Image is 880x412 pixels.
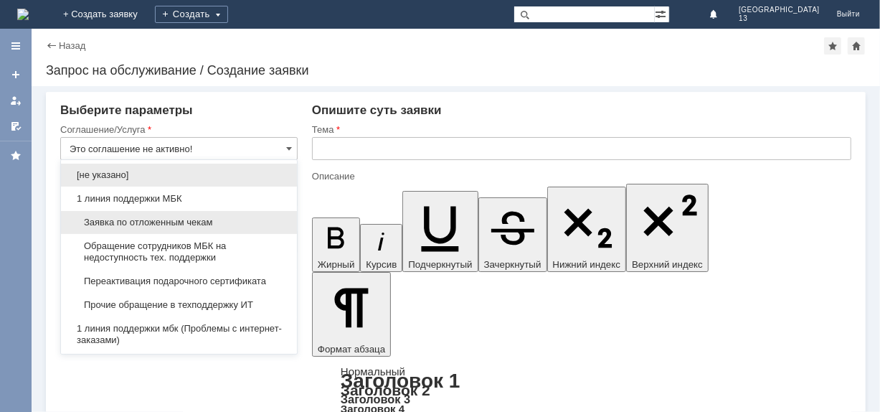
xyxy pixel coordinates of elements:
div: Создать [155,6,228,23]
a: Создать заявку [4,63,27,86]
button: Жирный [312,217,361,272]
span: Подчеркнутый [408,259,472,270]
span: Расширенный поиск [655,6,669,20]
a: Заголовок 1 [341,370,460,392]
a: Мои заявки [4,89,27,112]
span: Опишите суть заявки [312,103,442,117]
span: [GEOGRAPHIC_DATA] [739,6,820,14]
a: Заголовок 2 [341,382,430,398]
span: Заявка по отложенным чекам [70,217,288,228]
span: 13 [739,14,820,23]
span: Переактивация подарочного сертификата [70,276,288,287]
a: Перейти на домашнюю страницу [17,9,29,20]
span: Курсив [366,259,397,270]
span: Выберите параметры [60,103,193,117]
button: Зачеркнутый [478,197,547,272]
span: 1 линия поддержки мбк (Проблемы с интернет-заказами) [70,323,288,346]
div: Запрос на обслуживание / Создание заявки [46,63,866,78]
span: Формат абзаца [318,344,385,355]
div: Соглашение/Услуга [60,125,295,134]
span: Нижний индекс [553,259,621,270]
button: Курсив [360,224,402,272]
button: Подчеркнутый [402,191,478,272]
a: Заголовок 3 [341,393,410,406]
img: logo [17,9,29,20]
button: Нижний индекс [547,187,627,272]
span: Верхний индекс [632,259,703,270]
a: Назад [59,40,85,51]
span: Обращение сотрудников МБК на недоступность тех. поддержки [70,240,288,263]
div: Описание [312,172,848,181]
button: Формат абзаца [312,272,391,357]
span: 1 линия поддержки МБК [70,193,288,205]
span: Прочие обращение в техподдержку ИТ [70,299,288,311]
div: Тема [312,125,848,134]
button: Верхний индекс [626,184,709,272]
span: Жирный [318,259,355,270]
a: Нормальный [341,365,405,378]
div: Сделать домашней страницей [848,37,865,55]
div: Добавить в избранное [824,37,841,55]
span: [не указано] [70,169,288,181]
span: Зачеркнутый [484,259,541,270]
a: Мои согласования [4,115,27,138]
